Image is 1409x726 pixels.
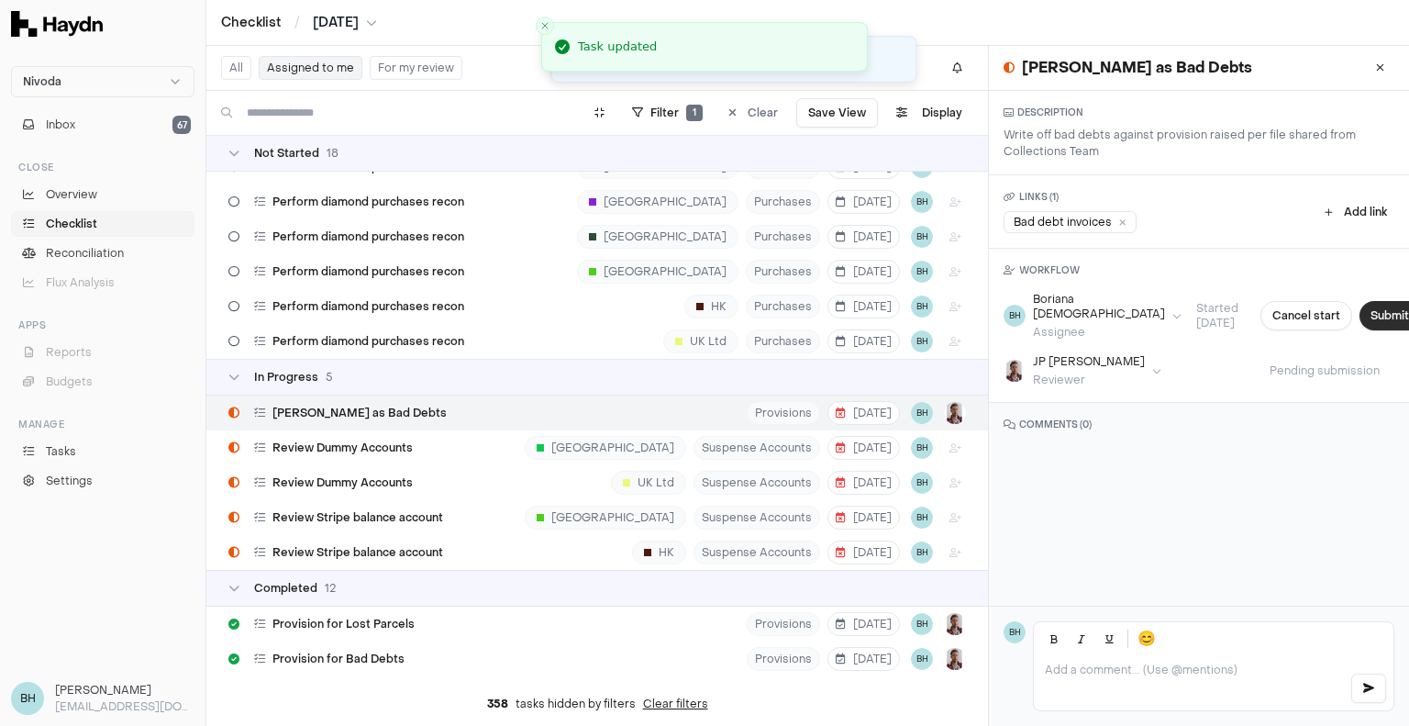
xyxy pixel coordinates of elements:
[911,296,933,318] button: BH
[1033,325,1165,340] div: Assignee
[836,475,892,490] span: [DATE]
[911,613,933,635] button: BH
[11,66,194,97] button: Nivoda
[1041,626,1067,652] button: Bold (Ctrl+B)
[259,56,362,80] button: Assigned to me
[291,13,304,31] span: /
[944,648,966,670] button: JP Smit
[313,14,377,32] button: [DATE]
[55,698,194,715] p: [EMAIL_ADDRESS][DOMAIN_NAME]
[11,682,44,715] span: BH
[686,105,703,121] span: 1
[327,146,338,161] span: 18
[221,14,282,32] a: Checklist
[836,652,892,666] span: [DATE]
[836,617,892,631] span: [DATE]
[746,190,820,214] span: Purchases
[11,11,103,37] img: Haydn Logo
[911,191,933,213] button: BH
[46,117,75,133] span: Inbox
[525,506,686,530] div: [GEOGRAPHIC_DATA]
[827,612,900,636] button: [DATE]
[536,17,554,35] button: Close toast
[11,152,194,182] div: Close
[911,330,933,352] span: BH
[911,402,933,424] button: BH
[747,401,820,425] span: Provisions
[11,369,194,395] button: Budgets
[643,697,708,711] button: Clear filters
[1004,190,1137,204] h3: LINKS ( 1 )
[46,245,124,262] span: Reconciliation
[1004,211,1137,233] a: Bad debt invoices
[684,295,738,318] div: HK
[1182,301,1253,330] span: Started [DATE]
[1255,363,1394,378] span: Pending submission
[827,190,900,214] button: [DATE]
[911,648,933,670] button: BH
[1069,626,1094,652] button: Italic (Ctrl+I)
[911,226,933,248] button: BH
[836,264,892,279] span: [DATE]
[272,545,443,560] span: Review Stripe balance account
[827,401,900,425] button: [DATE]
[11,270,194,296] button: Flux Analysis
[1260,301,1352,330] button: Cancel start
[911,261,933,283] button: BH
[944,613,966,635] img: JP Smit
[206,682,988,726] div: tasks hidden by filters
[578,38,657,56] div: Task updated
[827,260,900,284] button: [DATE]
[221,56,251,80] button: All
[911,542,933,564] button: BH
[827,329,900,353] button: [DATE]
[827,647,900,671] button: [DATE]
[23,74,61,89] span: Nivoda
[1004,621,1026,643] span: BH
[632,541,686,564] div: HK
[911,472,933,494] button: BH
[693,471,820,495] span: Suspense Accounts
[1004,418,1394,432] h3: COMMENTS ( 0 )
[911,437,933,459] button: BH
[827,436,900,460] button: [DATE]
[272,475,413,490] span: Review Dummy Accounts
[370,56,462,80] button: For my review
[1004,292,1182,340] button: BHBoriana [DEMOGRAPHIC_DATA]Assignee
[1004,263,1394,277] h3: WORKFLOW
[272,264,464,279] span: Perform diamond purchases recon
[272,299,464,314] span: Perform diamond purchases recon
[1004,354,1161,387] button: JP SmitJP [PERSON_NAME]Reviewer
[11,240,194,266] a: Reconciliation
[827,471,900,495] button: [DATE]
[1134,626,1159,652] button: 😊
[717,98,789,128] button: Clear
[254,146,319,161] span: Not Started
[836,441,892,455] span: [DATE]
[46,186,97,203] span: Overview
[611,471,686,495] div: UK Ltd
[46,473,93,489] span: Settings
[577,190,738,214] div: [GEOGRAPHIC_DATA]
[11,310,194,340] div: Apps
[46,216,97,232] span: Checklist
[911,507,933,529] span: BH
[1096,626,1122,652] button: Underline (Ctrl+U)
[11,468,194,494] a: Settings
[1033,292,1165,321] div: Boriana [DEMOGRAPHIC_DATA]
[577,225,738,249] div: [GEOGRAPHIC_DATA]
[326,370,333,385] span: 5
[885,98,973,128] button: Display
[944,402,966,424] button: JP Smit
[46,443,76,460] span: Tasks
